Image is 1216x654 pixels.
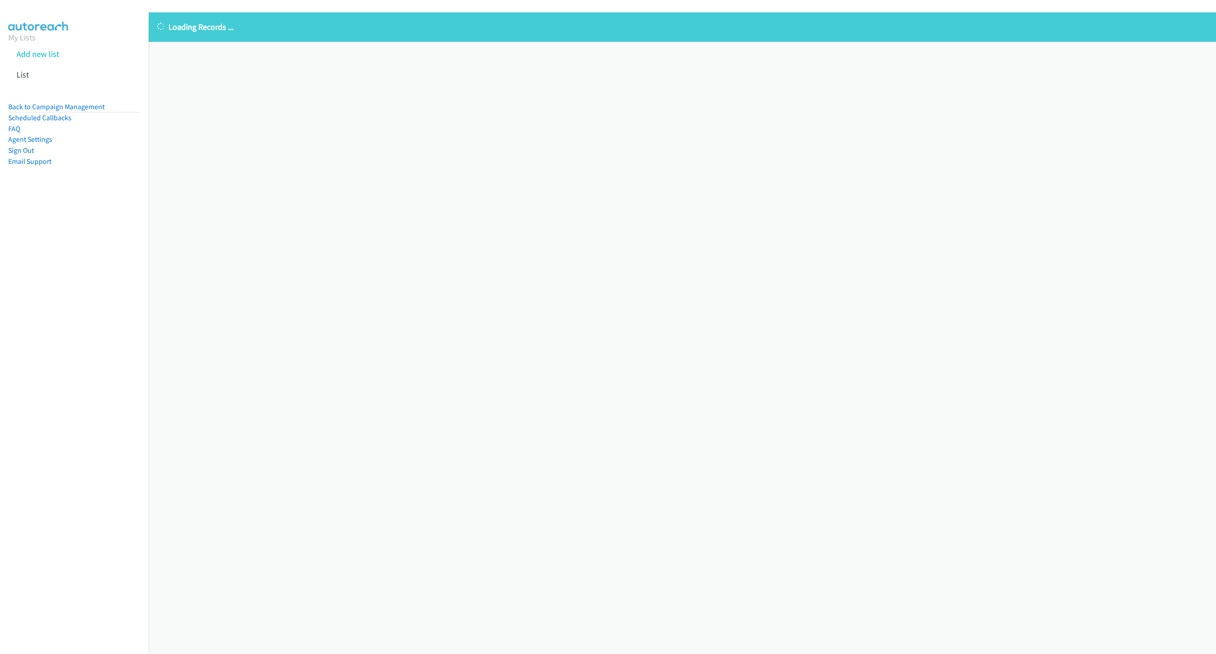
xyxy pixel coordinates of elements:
a: Back to Campaign Management [8,102,105,111]
a: FAQ [8,124,20,133]
a: Sign Out [8,146,34,155]
a: Agent Settings [8,135,52,144]
p: Loading Records ... [157,21,1208,33]
a: My Lists [8,32,36,43]
a: List [17,69,29,80]
a: Scheduled Callbacks [8,113,72,122]
a: Email Support [8,157,51,166]
a: Add new list [17,49,59,59]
